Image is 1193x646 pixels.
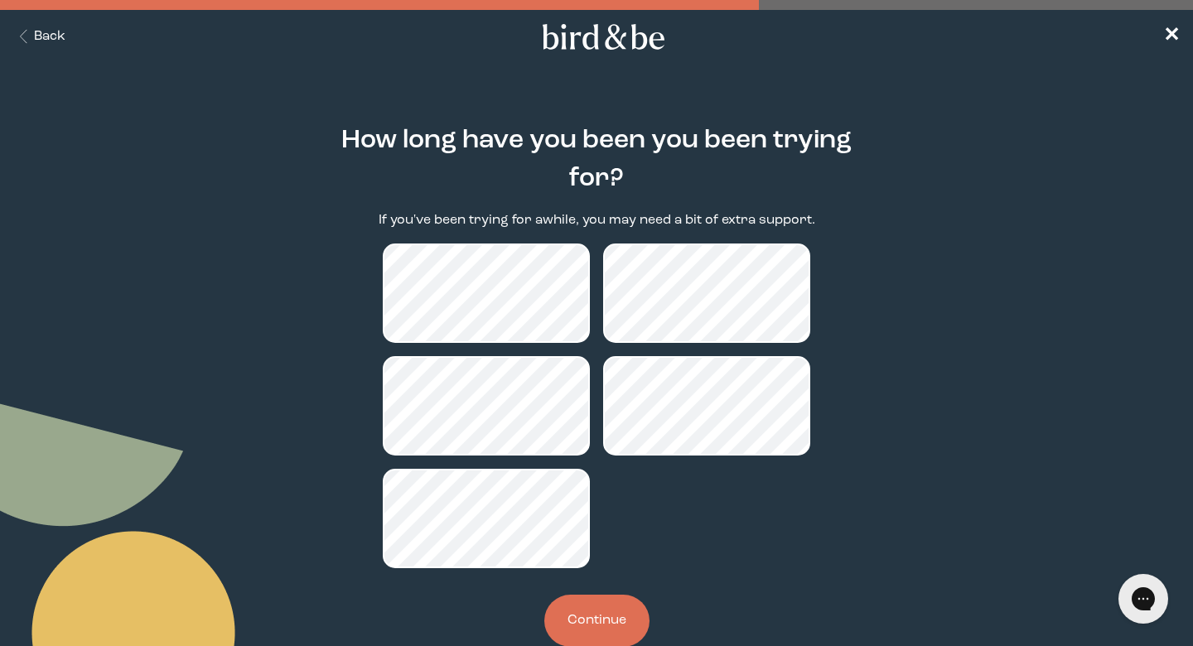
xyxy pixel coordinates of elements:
[312,122,881,198] h2: How long have you been you been trying for?
[379,211,815,230] p: If you've been trying for awhile, you may need a bit of extra support.
[1163,22,1180,51] a: ✕
[13,27,65,46] button: Back Button
[1163,27,1180,46] span: ✕
[1110,568,1176,629] iframe: Gorgias live chat messenger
